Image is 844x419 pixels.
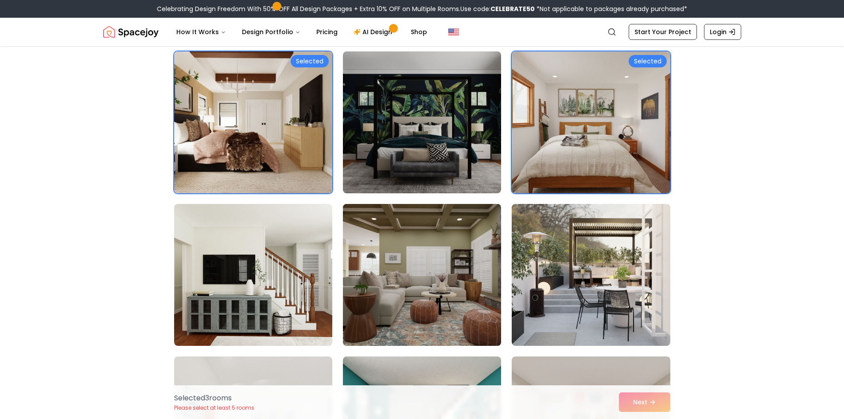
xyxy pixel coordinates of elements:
div: Selected [291,55,329,67]
a: Pricing [309,23,345,41]
img: Spacejoy Logo [103,23,159,41]
span: *Not applicable to packages already purchased* [535,4,687,13]
img: Room room-7 [174,204,332,346]
div: Selected [629,55,667,67]
a: Spacejoy [103,23,159,41]
button: Design Portfolio [235,23,307,41]
p: Selected 3 room s [174,393,254,403]
nav: Global [103,18,741,46]
img: United States [448,27,459,37]
span: Use code: [460,4,535,13]
img: Room room-6 [512,51,670,193]
img: Room room-4 [174,51,332,193]
img: Room room-8 [339,200,505,349]
b: CELEBRATE50 [490,4,535,13]
img: Room room-9 [512,204,670,346]
a: AI Design [346,23,402,41]
div: Celebrating Design Freedom With 50% OFF All Design Packages + Extra 10% OFF on Multiple Rooms. [157,4,687,13]
p: Please select at least 5 rooms [174,404,254,411]
nav: Main [169,23,434,41]
a: Start Your Project [629,24,697,40]
button: How It Works [169,23,233,41]
a: Shop [404,23,434,41]
a: Login [704,24,741,40]
img: Room room-5 [343,51,501,193]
